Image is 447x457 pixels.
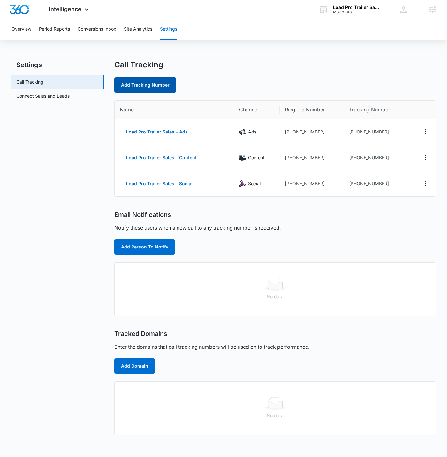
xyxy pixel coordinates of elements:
[114,358,155,374] button: Add Domain
[120,412,430,419] div: No data
[248,180,261,187] p: Social
[248,128,256,135] p: Ads
[114,60,163,70] h1: Call Tracking
[239,155,246,161] img: Content
[114,77,176,93] a: Add Tracking Number
[160,19,177,40] button: Settings
[239,180,246,187] img: Social
[280,171,344,196] td: [PHONE_NUMBER]
[344,145,409,171] td: [PHONE_NUMBER]
[114,224,281,232] p: Notify these users when a new call to any tracking number is received.
[344,171,409,196] td: [PHONE_NUMBER]
[78,19,116,40] button: Conversions Inbox
[344,119,409,145] td: [PHONE_NUMBER]
[16,93,70,99] a: Connect Sales and Leads
[280,101,344,119] th: Ring-To Number
[333,10,380,14] div: account id
[114,239,175,255] button: Add Person To Notify
[420,126,430,137] button: Actions
[120,124,194,140] button: Load Pro Trailer Sales – Ads
[114,330,167,338] h2: Tracked Domains
[16,79,43,85] a: Call Tracking
[280,145,344,171] td: [PHONE_NUMBER]
[39,19,70,40] button: Period Reports
[120,176,199,191] button: Load Pro Trailer Sales – Social
[280,119,344,145] td: [PHONE_NUMBER]
[234,101,280,119] th: Channel
[248,154,265,161] p: Content
[11,60,104,70] h2: Settings
[344,101,409,119] th: Tracking Number
[115,101,234,119] th: Name
[239,129,246,135] img: Ads
[420,178,430,188] button: Actions
[333,5,380,10] div: account name
[124,19,152,40] button: Site Analytics
[49,6,81,12] span: Intelligence
[120,150,203,165] button: Load Pro Trailer Sales – Content
[114,211,171,219] h2: Email Notifications
[120,293,430,300] div: No data
[11,19,31,40] button: Overview
[114,343,309,351] p: Enter the domains that call tracking numbers will be used on to track performance.
[420,152,430,163] button: Actions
